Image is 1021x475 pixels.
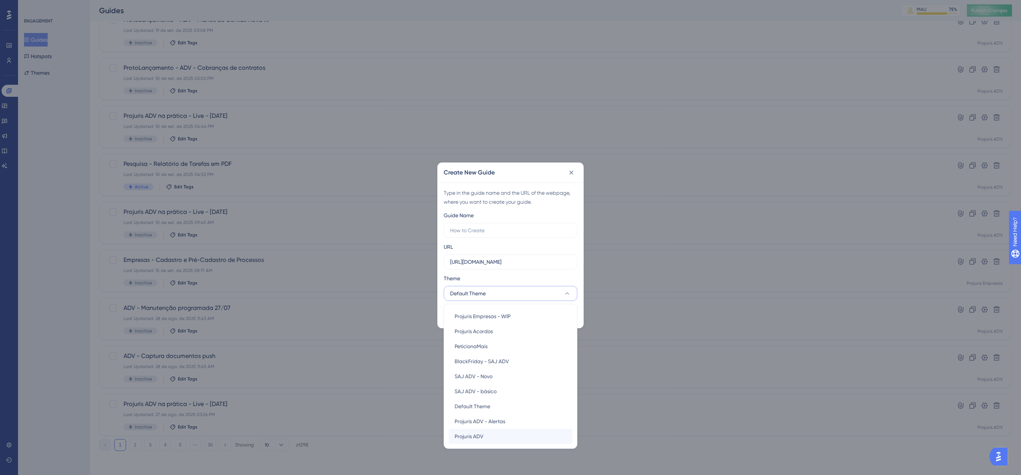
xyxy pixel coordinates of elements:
div: Type in the guide name and the URL of the webpage, where you want to create your guide. [444,188,577,206]
span: Need Help? [18,2,47,11]
span: SAJ ADV - Novo [455,372,492,381]
input: How to Create [450,226,571,234]
div: URL [444,242,453,251]
span: Projuris ADV - Alertas [455,417,505,426]
span: Projuris Empresas - WIP [455,312,510,321]
div: Guide Name [444,211,474,220]
input: https://www.example.com [450,258,571,266]
h2: Create New Guide [444,168,495,177]
span: Theme [444,274,460,283]
span: Default Theme [450,289,486,298]
span: Default Theme [455,402,490,411]
span: Projuris ADV [455,432,483,441]
span: BlackFriday - SAJ ADV [455,357,509,366]
span: SAJ ADV - básico [455,387,497,396]
span: Projuris Acordos [455,327,493,336]
span: PeticionaMais [455,342,488,351]
iframe: UserGuiding AI Assistant Launcher [989,445,1012,468]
